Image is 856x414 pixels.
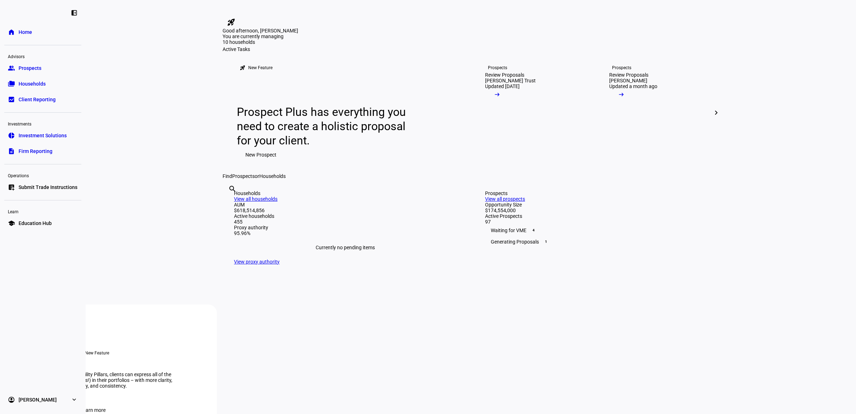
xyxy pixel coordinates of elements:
[19,220,52,227] span: Education Hub
[531,228,536,233] span: 4
[4,51,81,61] div: Advisors
[8,220,15,227] eth-mat-symbol: school
[8,65,15,72] eth-mat-symbol: group
[474,52,592,173] a: ProspectsReview Proposals[PERSON_NAME] TrustUpdated [DATE]
[485,236,708,247] div: Generating Proposals
[4,206,81,216] div: Learn
[485,208,708,213] div: $174,554,000
[19,29,32,36] span: Home
[4,118,81,128] div: Investments
[485,213,708,219] div: Active Prospects
[4,77,81,91] a: folder_copyHouseholds
[228,194,230,203] input: Enter name of prospect or household
[234,196,277,202] a: View all households
[223,34,284,39] span: You are currently managing
[8,148,15,155] eth-mat-symbol: description
[19,132,67,139] span: Investment Solutions
[4,61,81,75] a: groupProspects
[485,83,520,89] div: Updated [DATE]
[485,190,708,196] div: Prospects
[227,18,235,26] mat-icon: rocket_launch
[234,259,280,265] a: View proxy authority
[485,225,708,236] div: Waiting for VME
[237,148,285,162] button: New Prospect
[19,65,41,72] span: Prospects
[8,96,15,103] eth-mat-symbol: bid_landscape
[485,196,525,202] a: View all prospects
[4,92,81,107] a: bid_landscapeClient Reporting
[609,72,648,78] div: Review Proposals
[232,173,255,179] span: Prospects
[240,65,245,71] mat-icon: rocket_launch
[245,148,276,162] span: New Prospect
[234,225,457,230] div: Proxy authority
[618,91,625,98] mat-icon: arrow_right_alt
[237,105,413,148] div: Prospect Plus has everything you need to create a holistic proposal for your client.
[234,213,457,219] div: Active households
[19,148,52,155] span: Firm Reporting
[485,219,708,225] div: 97
[234,202,457,208] div: AUM
[4,170,81,180] div: Operations
[234,208,457,213] div: $618,514,856
[4,25,81,39] a: homeHome
[234,236,457,259] div: Currently no pending items
[712,108,720,117] mat-icon: chevron_right
[4,372,182,389] div: With Ethic’s refreshed Sustainability Pillars, clients can express all of the same values (and a ...
[4,144,81,158] a: descriptionFirm Reporting
[8,184,15,191] eth-mat-symbol: list_alt_add
[19,80,46,87] span: Households
[228,185,237,193] mat-icon: search
[8,396,15,403] eth-mat-symbol: account_circle
[234,219,457,225] div: 455
[223,46,719,52] div: Active Tasks
[71,9,78,16] eth-mat-symbol: left_panel_close
[494,91,501,98] mat-icon: arrow_right_alt
[609,83,657,89] div: Updated a month ago
[612,65,631,71] div: Prospects
[488,65,507,71] div: Prospects
[543,239,549,245] span: 1
[259,173,286,179] span: Households
[8,132,15,139] eth-mat-symbol: pie_chart
[19,396,57,403] span: [PERSON_NAME]
[85,350,109,356] div: New Feature
[71,396,78,403] eth-mat-symbol: expand_more
[485,78,536,83] div: [PERSON_NAME] Trust
[223,173,719,179] div: Find or
[485,202,708,208] div: Opportunity Size
[223,39,294,46] div: 10 households
[609,78,647,83] div: [PERSON_NAME]
[8,80,15,87] eth-mat-symbol: folder_copy
[598,52,716,173] a: ProspectsReview Proposals[PERSON_NAME]Updated a month ago
[234,230,457,236] div: 95.96%
[234,190,457,196] div: Households
[19,96,56,103] span: Client Reporting
[8,29,15,36] eth-mat-symbol: home
[19,184,77,191] span: Submit Trade Instructions
[4,128,81,143] a: pie_chartInvestment Solutions
[485,72,524,78] div: Review Proposals
[248,65,272,71] div: New Feature
[223,28,719,34] div: Good afternoon, [PERSON_NAME]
